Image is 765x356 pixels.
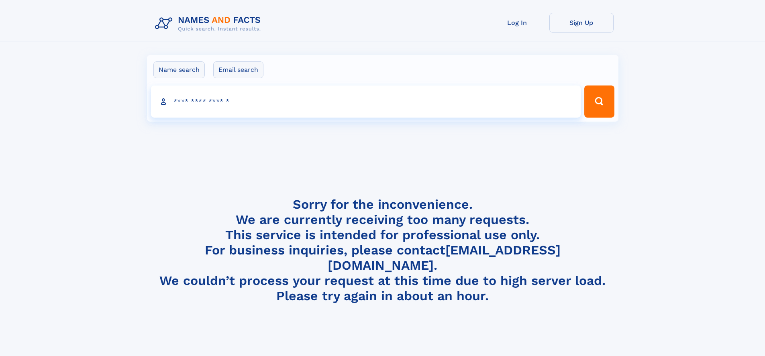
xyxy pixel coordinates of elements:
[584,85,614,118] button: Search Button
[213,61,263,78] label: Email search
[152,197,614,304] h4: Sorry for the inconvenience. We are currently receiving too many requests. This service is intend...
[328,242,561,273] a: [EMAIL_ADDRESS][DOMAIN_NAME]
[152,13,267,35] img: Logo Names and Facts
[153,61,205,78] label: Name search
[485,13,549,33] a: Log In
[151,85,581,118] input: search input
[549,13,614,33] a: Sign Up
